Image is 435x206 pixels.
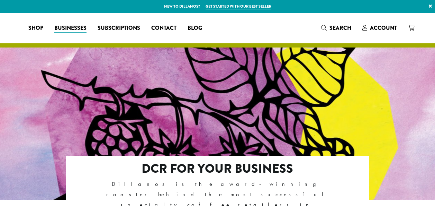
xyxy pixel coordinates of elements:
[370,24,397,32] span: Account
[28,24,43,33] span: Shop
[316,22,357,34] a: Search
[151,24,176,33] span: Contact
[96,161,339,176] h2: DCR FOR YOUR BUSINESS
[188,24,202,33] span: Blog
[54,24,87,33] span: Businesses
[23,23,49,34] a: Shop
[98,24,140,33] span: Subscriptions
[329,24,351,32] span: Search
[206,3,271,9] a: Get started with our best seller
